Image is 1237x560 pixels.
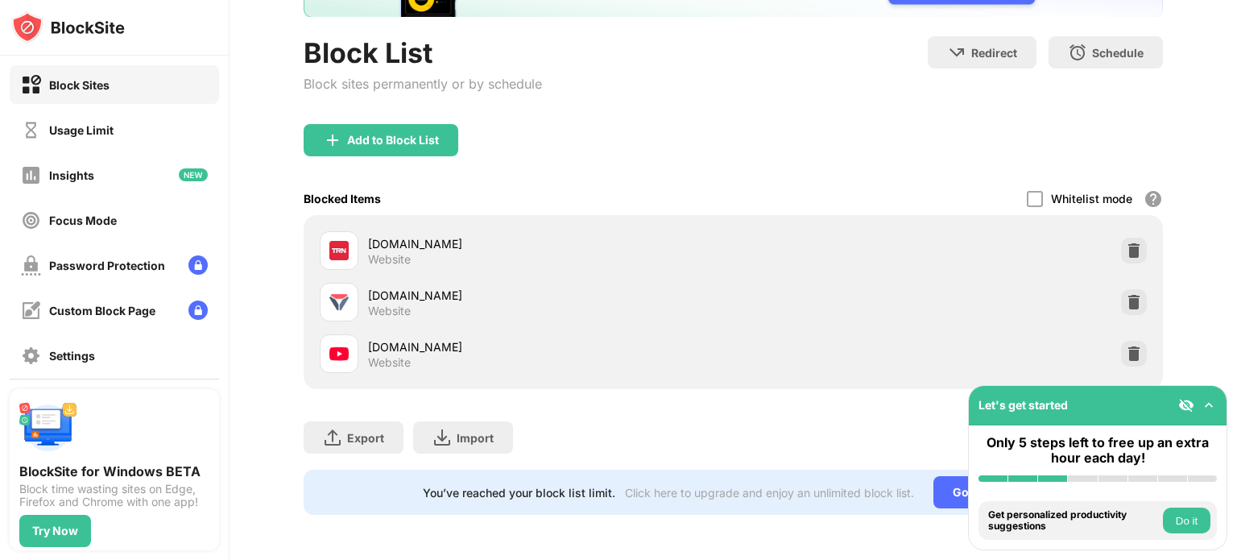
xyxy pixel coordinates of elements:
div: Password Protection [49,259,165,272]
img: push-desktop.svg [19,399,77,457]
img: focus-off.svg [21,210,41,230]
div: Focus Mode [49,214,117,227]
div: Website [368,304,411,318]
img: new-icon.svg [179,168,208,181]
div: Go Unlimited [933,476,1044,508]
img: favicons [329,241,349,260]
img: settings-off.svg [21,346,41,366]
img: lock-menu.svg [188,301,208,320]
div: Settings [49,349,95,363]
div: Schedule [1092,46,1144,60]
img: eye-not-visible.svg [1178,397,1194,413]
div: Get personalized productivity suggestions [988,509,1159,533]
div: BlockSite for Windows BETA [19,463,209,479]
img: favicons [329,292,349,312]
img: logo-blocksite.svg [11,11,125,44]
div: Block sites permanently or by schedule [304,76,542,92]
div: Website [368,252,411,267]
div: Whitelist mode [1051,192,1132,205]
img: password-protection-off.svg [21,255,41,276]
div: Block time wasting sites on Edge, Firefox and Chrome with one app! [19,483,209,508]
img: insights-off.svg [21,165,41,185]
div: Try Now [32,525,78,537]
div: Export [347,431,384,445]
div: Block List [304,36,542,69]
div: You’ve reached your block list limit. [423,486,615,500]
div: Add to Block List [347,134,439,147]
img: block-on.svg [21,75,41,95]
div: Only 5 steps left to free up an extra hour each day! [978,435,1217,466]
div: Blocked Items [304,192,381,205]
div: Insights [49,168,94,182]
div: Usage Limit [49,123,114,137]
div: Custom Block Page [49,304,155,317]
img: favicons [329,344,349,363]
img: lock-menu.svg [188,255,208,275]
div: Block Sites [49,78,110,92]
img: time-usage-off.svg [21,120,41,140]
button: Do it [1163,508,1210,533]
img: omni-setup-toggle.svg [1201,397,1217,413]
div: [DOMAIN_NAME] [368,287,733,304]
div: Redirect [971,46,1017,60]
div: [DOMAIN_NAME] [368,338,733,355]
div: Import [457,431,494,445]
div: Click here to upgrade and enjoy an unlimited block list. [625,486,914,500]
div: Website [368,355,411,370]
div: Let's get started [978,398,1068,412]
div: [DOMAIN_NAME] [368,235,733,252]
img: customize-block-page-off.svg [21,301,41,321]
